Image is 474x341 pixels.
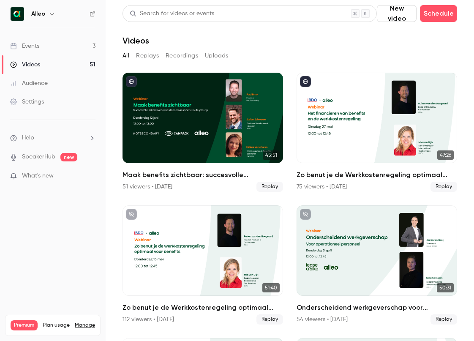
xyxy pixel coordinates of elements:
[10,134,95,142] li: help-dropdown-opener
[123,205,283,325] li: Zo benut je de Werkkostenregeling optimaal voor benefits
[256,314,283,325] span: Replay
[262,283,280,292] span: 51:40
[123,73,283,192] a: 45:51Maak benefits zichtbaar: succesvolle arbeidsvoorwaarden communicatie in de praktijk51 viewer...
[123,303,283,313] h2: Zo benut je de Werkkostenregeling optimaal voor benefits
[297,315,348,324] div: 54 viewers • [DATE]
[430,314,457,325] span: Replay
[297,170,457,180] h2: Zo benut je de Werkkostenregeling optimaal voor benefits
[60,153,77,161] span: new
[263,150,280,160] span: 45:51
[123,170,283,180] h2: Maak benefits zichtbaar: succesvolle arbeidsvoorwaarden communicatie in de praktijk
[297,73,457,192] li: Zo benut je de Werkkostenregeling optimaal voor benefits
[10,79,48,87] div: Audience
[300,76,311,87] button: published
[43,322,70,329] span: Plan usage
[126,76,137,87] button: published
[123,183,172,191] div: 51 viewers • [DATE]
[11,320,38,330] span: Premium
[297,73,457,192] a: 47:26Zo benut je de Werkkostenregeling optimaal voor benefits75 viewers • [DATE]Replay
[297,205,457,325] li: Onderscheidend werkgeverschap voor operationeel personeel
[300,209,311,220] button: unpublished
[31,10,45,18] h6: Alleo
[10,98,44,106] div: Settings
[437,283,454,292] span: 50:31
[130,9,214,18] div: Search for videos or events
[205,49,229,63] button: Uploads
[75,322,95,329] a: Manage
[166,49,198,63] button: Recordings
[297,183,347,191] div: 75 viewers • [DATE]
[430,182,457,192] span: Replay
[123,5,457,336] section: Videos
[22,134,34,142] span: Help
[123,73,283,192] li: Maak benefits zichtbaar: succesvolle arbeidsvoorwaarden communicatie in de praktijk
[123,205,283,325] a: 51:40Zo benut je de Werkkostenregeling optimaal voor benefits112 viewers • [DATE]Replay
[123,49,129,63] button: All
[123,35,149,46] h1: Videos
[123,315,174,324] div: 112 viewers • [DATE]
[420,5,457,22] button: Schedule
[136,49,159,63] button: Replays
[22,153,55,161] a: SpeakerHub
[297,303,457,313] h2: Onderscheidend werkgeverschap voor operationeel personeel
[10,42,39,50] div: Events
[11,7,24,21] img: Alleo
[377,5,417,22] button: New video
[297,205,457,325] a: 50:31Onderscheidend werkgeverschap voor operationeel personeel54 viewers • [DATE]Replay
[126,209,137,220] button: unpublished
[22,172,54,180] span: What's new
[256,182,283,192] span: Replay
[10,60,40,69] div: Videos
[437,150,454,160] span: 47:26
